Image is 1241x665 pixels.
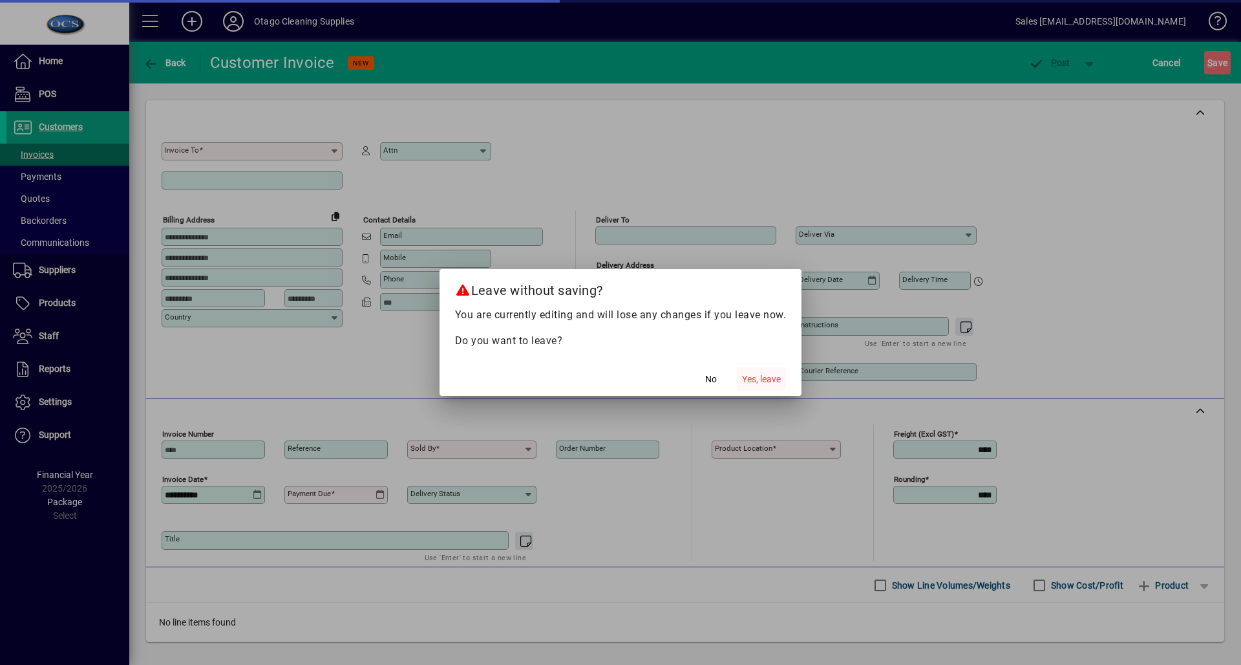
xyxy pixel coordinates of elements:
[440,269,802,307] h2: Leave without saving?
[737,367,786,391] button: Yes, leave
[742,373,781,386] span: Yes, leave
[455,333,787,349] p: Do you want to leave?
[690,367,732,391] button: No
[705,373,717,386] span: No
[455,307,787,323] p: You are currently editing and will lose any changes if you leave now.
